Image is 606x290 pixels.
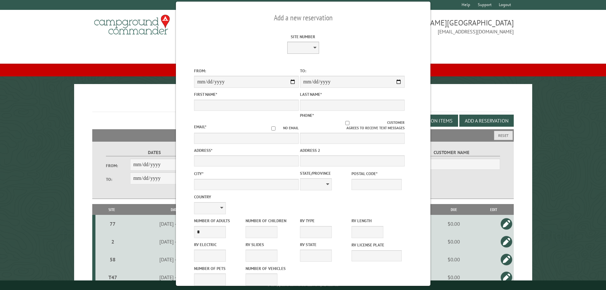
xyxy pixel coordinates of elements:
td: $0.00 [434,268,474,286]
input: No email [264,126,283,131]
label: Customer agrees to receive text messages [300,120,405,131]
label: Site Number [251,34,355,40]
button: Reset [494,131,513,140]
label: Country [194,194,299,200]
div: 58 [98,256,128,263]
label: Email [194,124,206,130]
button: Add a Reservation [459,115,514,127]
label: Last Name [300,91,405,97]
label: State/Province [300,170,350,176]
h2: Add a new reservation [194,12,412,24]
label: RV Length [352,218,402,224]
label: Number of Adults [194,218,244,224]
div: [DATE] - [DATE] [129,221,222,227]
th: Edit [474,204,514,215]
label: Address 2 [300,147,405,153]
td: $0.00 [434,251,474,268]
label: To: [300,68,405,74]
label: Number of Children [246,218,296,224]
div: [DATE] - [DATE] [129,238,222,245]
h1: Reservations [92,94,514,112]
td: $0.00 [434,233,474,251]
label: RV State [300,242,350,248]
label: Address [194,147,299,153]
label: Number of Vehicles [246,265,296,272]
th: Due [434,204,474,215]
label: To: [106,176,130,182]
label: From: [194,68,299,74]
label: From: [106,163,130,169]
input: Customer agrees to receive text messages [307,121,387,125]
div: 77 [98,221,128,227]
label: RV Slides [246,242,296,248]
img: Campground Commander [92,12,172,37]
label: No email [264,125,299,131]
div: [DATE] - [DATE] [129,256,222,263]
label: RV Type [300,218,350,224]
label: RV License Plate [352,242,402,248]
div: T47 [98,274,128,280]
th: Site [95,204,129,215]
label: Postal Code [352,171,402,177]
label: First Name [194,91,299,97]
label: Dates [106,149,203,156]
label: Customer Name [403,149,500,156]
label: Phone [300,113,314,118]
button: Edit Add-on Items [403,115,458,127]
td: $0.00 [434,215,474,233]
div: 2 [98,238,128,245]
label: RV Electric [194,242,244,248]
th: Dates [129,204,223,215]
label: Number of Pets [194,265,244,272]
div: [DATE] - [DATE] [129,274,222,280]
small: © Campground Commander LLC. All rights reserved. [267,283,339,287]
label: City [194,171,299,177]
h2: Filters [92,129,514,141]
